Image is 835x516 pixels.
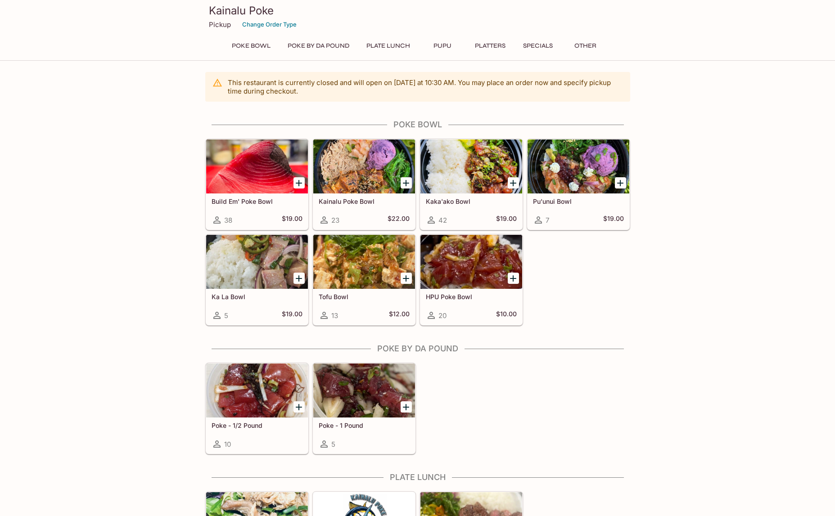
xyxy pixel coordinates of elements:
[282,215,302,225] h5: $19.00
[438,216,447,224] span: 42
[420,139,523,230] a: Kaka'ako Bowl42$19.00
[420,139,522,193] div: Kaka'ako Bowl
[528,139,629,193] div: Pu'unui Bowl
[422,40,463,52] button: Pupu
[313,139,415,230] a: Kainalu Poke Bowl23$22.00
[209,20,231,29] p: Pickup
[361,40,415,52] button: Plate Lunch
[508,177,519,188] button: Add Kaka'ako Bowl
[293,401,305,413] button: Add Poke - 1/2 Pound
[212,293,302,301] h5: Ka La Bowl
[206,363,308,417] div: Poke - 1/2 Pound
[331,216,339,224] span: 23
[205,472,630,482] h4: Plate Lunch
[388,215,410,225] h5: $22.00
[331,311,338,320] span: 13
[546,216,549,224] span: 7
[313,235,415,289] div: Tofu Bowl
[238,18,301,31] button: Change Order Type
[603,215,624,225] h5: $19.00
[426,197,517,205] h5: Kaka'ako Bowl
[420,234,523,325] a: HPU Poke Bowl20$10.00
[565,40,606,52] button: Other
[426,293,517,301] h5: HPU Poke Bowl
[313,363,415,417] div: Poke - 1 Pound
[224,311,228,320] span: 5
[283,40,354,52] button: Poke By Da Pound
[205,120,630,130] h4: Poke Bowl
[319,422,410,429] h5: Poke - 1 Pound
[224,440,231,449] span: 10
[313,234,415,325] a: Tofu Bowl13$12.00
[496,215,517,225] h5: $19.00
[527,139,630,230] a: Pu'unui Bowl7$19.00
[313,363,415,454] a: Poke - 1 Pound5
[496,310,517,321] h5: $10.00
[319,293,410,301] h5: Tofu Bowl
[227,40,275,52] button: Poke Bowl
[224,216,232,224] span: 38
[206,139,308,193] div: Build Em' Poke Bowl
[206,363,308,454] a: Poke - 1/2 Pound10
[438,311,447,320] span: 20
[533,197,624,205] h5: Pu'unui Bowl
[615,177,626,188] button: Add Pu'unui Bowl
[293,177,305,188] button: Add Build Em' Poke Bowl
[206,139,308,230] a: Build Em' Poke Bowl38$19.00
[293,273,305,284] button: Add Ka La Bowl
[206,235,308,289] div: Ka La Bowl
[518,40,558,52] button: Specials
[420,235,522,289] div: HPU Poke Bowl
[401,177,412,188] button: Add Kainalu Poke Bowl
[212,197,302,205] h5: Build Em' Poke Bowl
[331,440,335,449] span: 5
[228,78,623,95] p: This restaurant is currently closed and will open on [DATE] at 10:30 AM . You may place an order ...
[508,273,519,284] button: Add HPU Poke Bowl
[401,273,412,284] button: Add Tofu Bowl
[313,139,415,193] div: Kainalu Poke Bowl
[206,234,308,325] a: Ka La Bowl5$19.00
[319,197,410,205] h5: Kainalu Poke Bowl
[389,310,410,321] h5: $12.00
[209,4,627,18] h3: Kainalu Poke
[205,344,630,354] h4: Poke By Da Pound
[282,310,302,321] h5: $19.00
[212,422,302,429] h5: Poke - 1/2 Pound
[470,40,510,52] button: Platters
[401,401,412,413] button: Add Poke - 1 Pound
